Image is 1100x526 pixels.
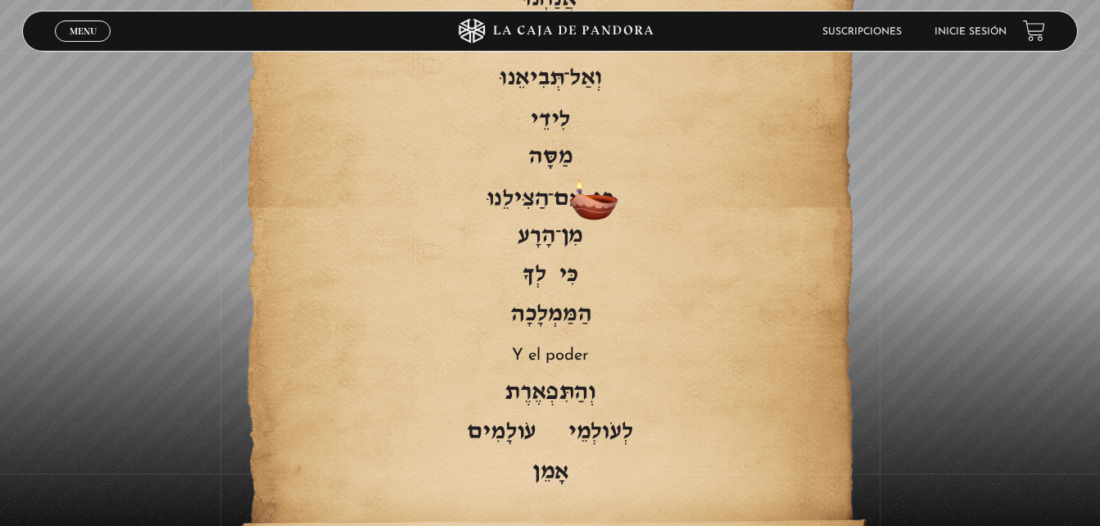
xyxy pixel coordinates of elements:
span: Cerrar [64,40,102,52]
a: View your shopping cart [1023,20,1045,42]
a: Suscripciones [822,27,902,37]
span: Menu [70,26,97,36]
span: Y el poder [318,343,782,368]
a: Inicie sesión [935,27,1007,37]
